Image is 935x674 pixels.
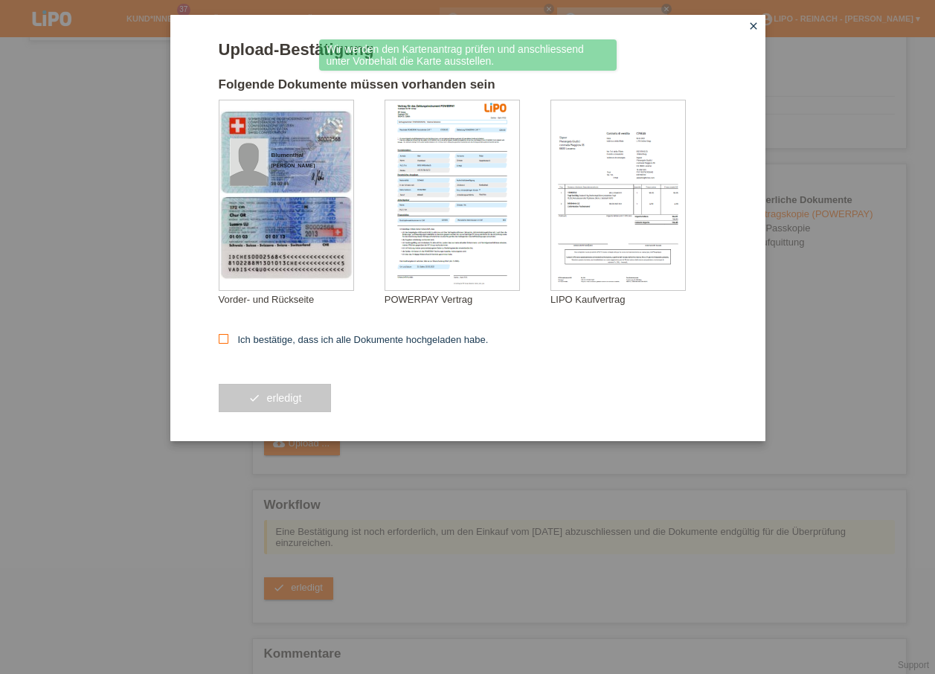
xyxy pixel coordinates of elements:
img: upload_document_confirmation_type_id_swiss_empty.png [219,100,353,290]
a: close [744,19,763,36]
div: Vorder- und Rückseite [219,294,385,305]
i: check [248,392,260,404]
span: erledigt [266,392,301,404]
label: Ich bestätige, dass ich alle Dokumente hochgeladen habe. [219,334,489,345]
img: upload_document_confirmation_type_contract_kkg_whitelabel.png [385,100,519,290]
img: upload_document_confirmation_type_receipt_generic.png [551,100,685,290]
h2: Folgende Dokumente müssen vorhanden sein [219,77,717,100]
div: Wir werden den Kartenantrag prüfen und anschliessend unter Vorbehalt die Karte ausstellen. [319,39,617,71]
div: POWERPAY Vertrag [385,294,550,305]
i: close [748,20,759,32]
img: swiss_id_photo_male.png [230,138,269,186]
div: Blumenthal [271,152,346,158]
img: 39073_print.png [484,103,507,112]
button: check erledigt [219,384,332,412]
div: [PERSON_NAME] [271,163,346,168]
div: LIPO Kaufvertrag [550,294,716,305]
